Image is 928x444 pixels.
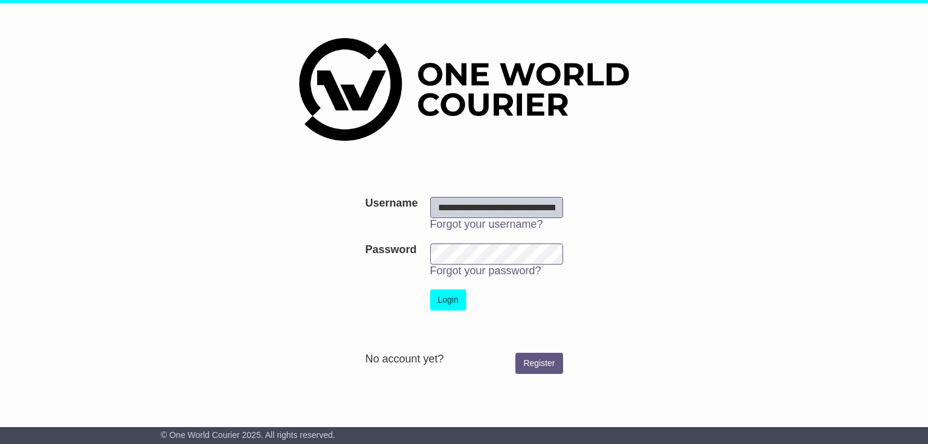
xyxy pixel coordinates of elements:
[430,218,543,230] a: Forgot your username?
[161,430,335,440] span: © One World Courier 2025. All rights reserved.
[430,265,541,277] a: Forgot your password?
[365,243,416,257] label: Password
[515,353,562,374] a: Register
[365,353,562,366] div: No account yet?
[365,197,417,210] label: Username
[299,38,629,141] img: One World
[430,289,466,310] button: Login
